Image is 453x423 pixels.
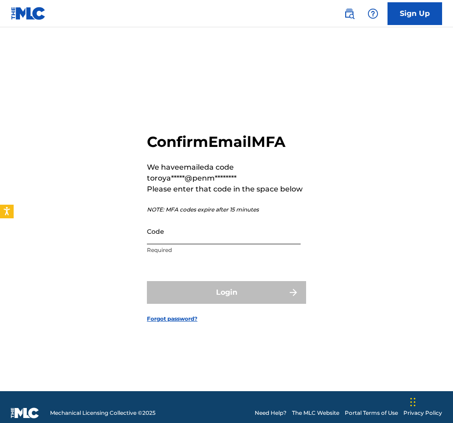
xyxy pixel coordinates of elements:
a: Forgot password? [147,315,197,323]
div: Drag [410,388,416,416]
a: Need Help? [255,409,287,417]
a: Portal Terms of Use [345,409,398,417]
a: Public Search [340,5,358,23]
img: logo [11,408,39,418]
img: MLC Logo [11,7,46,20]
img: search [344,8,355,19]
iframe: Chat Widget [408,379,453,423]
h2: Confirm Email MFA [147,133,306,151]
div: Help [364,5,382,23]
img: help [367,8,378,19]
a: Sign Up [388,2,442,25]
p: NOTE: MFA codes expire after 15 minutes [147,206,306,214]
span: Mechanical Licensing Collective © 2025 [50,409,156,417]
p: Please enter that code in the space below [147,184,306,195]
p: Required [147,246,301,254]
a: Privacy Policy [403,409,442,417]
a: The MLC Website [292,409,339,417]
